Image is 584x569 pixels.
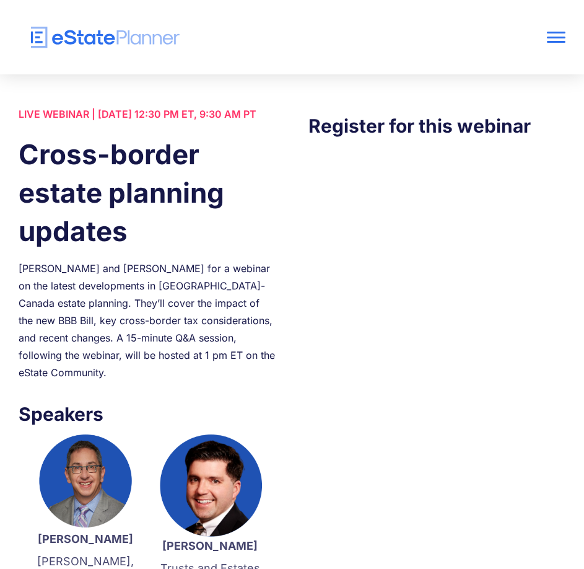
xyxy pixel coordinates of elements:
[19,400,276,428] h3: Speakers
[19,260,276,381] div: [PERSON_NAME] and [PERSON_NAME] for a webinar on the latest developments in [GEOGRAPHIC_DATA]-Can...
[308,165,565,376] iframe: Form 0
[308,112,565,140] h3: Register for this webinar
[19,27,456,48] a: home
[162,539,258,552] strong: [PERSON_NAME]
[19,135,276,250] h1: Cross-border estate planning updates
[19,105,276,123] div: LIVE WEBINAR | [DATE] 12:30 PM ET, 9:30 AM PT
[38,532,133,545] strong: [PERSON_NAME]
